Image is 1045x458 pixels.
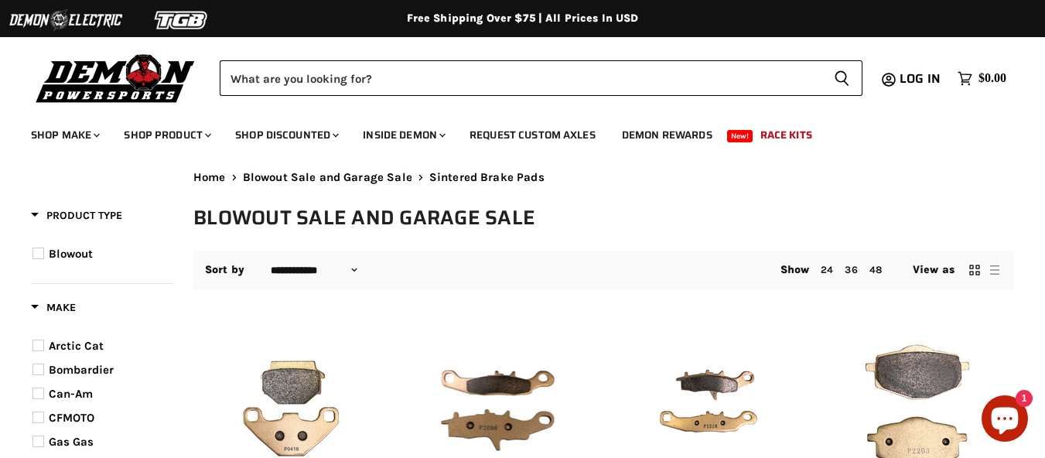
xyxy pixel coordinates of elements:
[987,262,1002,278] button: list view
[31,300,76,320] button: Filter by Make
[19,119,109,151] a: Shop Make
[845,264,857,275] a: 36
[49,247,93,261] span: Blowout
[49,339,104,353] span: Arctic Cat
[978,71,1006,86] span: $0.00
[727,130,753,142] span: New!
[49,435,94,449] span: Gas Gas
[49,387,93,401] span: Can-Am
[749,119,824,151] a: Race Kits
[31,208,122,227] button: Filter by Product Type
[49,411,94,425] span: CFMOTO
[124,5,240,35] img: TGB Logo 2
[193,171,226,184] a: Home
[869,264,882,275] a: 48
[220,60,862,96] form: Product
[224,119,348,151] a: Shop Discounted
[967,262,982,278] button: grid view
[49,363,114,377] span: Bombardier
[31,50,200,105] img: Demon Powersports
[610,119,724,151] a: Demon Rewards
[243,171,412,184] a: Blowout Sale and Garage Sale
[977,395,1033,446] inbox-online-store-chat: Shopify online store chat
[900,69,941,88] span: Log in
[429,171,545,184] span: Sintered Brake Pads
[31,301,76,314] span: Make
[780,263,810,276] span: Show
[193,205,1014,231] h1: Blowout Sale and Garage Sale
[19,113,1002,151] ul: Main menu
[913,264,955,276] span: View as
[193,251,1014,289] nav: Collection utilities
[205,264,244,276] label: Sort by
[458,119,607,151] a: Request Custom Axles
[31,209,122,222] span: Product Type
[220,60,821,96] input: Search
[893,72,950,86] a: Log in
[193,171,1014,184] nav: Breadcrumbs
[950,67,1014,90] a: $0.00
[821,264,833,275] a: 24
[821,60,862,96] button: Search
[351,119,455,151] a: Inside Demon
[8,5,124,35] img: Demon Electric Logo 2
[112,119,220,151] a: Shop Product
